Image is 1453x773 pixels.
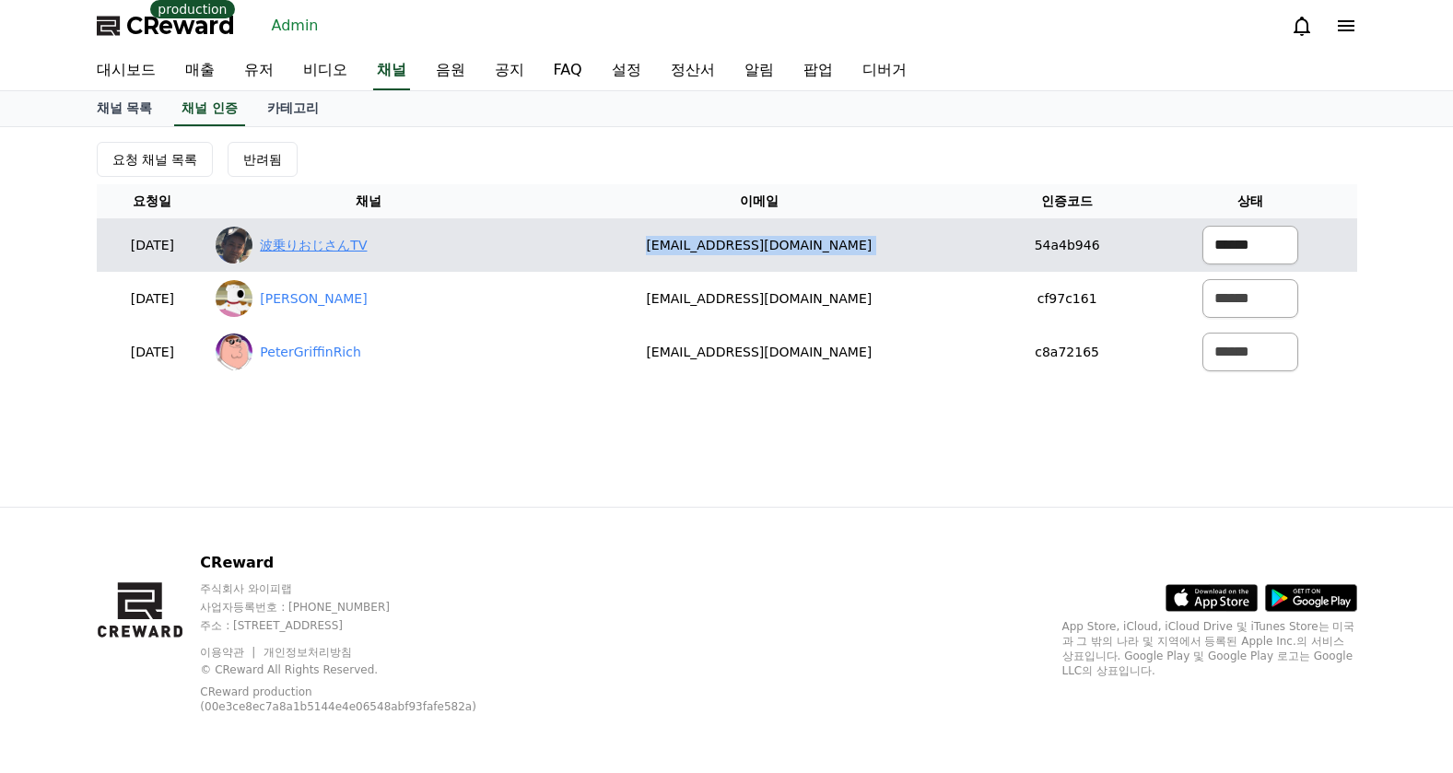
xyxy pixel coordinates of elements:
a: Admin [264,11,326,41]
p: [DATE] [104,289,202,309]
td: [EMAIL_ADDRESS][DOMAIN_NAME] [528,272,990,325]
th: 요청일 [97,184,209,218]
p: CReward production (00e3ce8ec7a8a1b5144e4e06548abf93fafe582a) [200,685,495,714]
td: [EMAIL_ADDRESS][DOMAIN_NAME] [528,218,990,272]
th: 상태 [1144,184,1357,218]
p: [DATE] [104,236,202,255]
a: 알림 [730,52,789,90]
a: Settings [238,584,354,630]
a: 팝업 [789,52,848,90]
a: 채널 목록 [82,91,168,126]
p: [DATE] [104,343,202,362]
span: Settings [273,612,318,627]
th: 채널 [208,184,528,218]
div: 요청 채널 목록 [112,150,198,169]
a: 비디오 [288,52,362,90]
th: 이메일 [528,184,990,218]
a: 개인정보처리방침 [264,646,352,659]
p: CReward [200,552,523,574]
span: CReward [126,11,235,41]
a: 이용약관 [200,646,258,659]
a: [PERSON_NAME] [260,289,367,309]
a: 채널 인증 [174,91,245,126]
span: Messages [153,613,207,627]
a: 설정 [597,52,656,90]
td: 54a4b946 [990,218,1144,272]
a: Messages [122,584,238,630]
button: 요청 채널 목록 [97,142,214,177]
td: cf97c161 [990,272,1144,325]
img: 波乗りおじさんTV [216,227,252,264]
div: 반려됨 [243,150,282,169]
span: Home [47,612,79,627]
td: c8a72165 [990,325,1144,379]
p: 주소 : [STREET_ADDRESS] [200,618,523,633]
a: 카테고리 [252,91,334,126]
a: 채널 [373,52,410,90]
th: 인증코드 [990,184,1144,218]
a: 대시보드 [82,52,170,90]
p: 사업자등록번호 : [PHONE_NUMBER] [200,600,523,615]
img: PeterGriffinRich [216,334,252,370]
a: 디버거 [848,52,921,90]
button: 반려됨 [228,142,298,177]
a: PeterGriffinRich [260,343,361,362]
a: 유저 [229,52,288,90]
a: 공지 [480,52,539,90]
a: Home [6,584,122,630]
p: App Store, iCloud, iCloud Drive 및 iTunes Store는 미국과 그 밖의 나라 및 지역에서 등록된 Apple Inc.의 서비스 상표입니다. Goo... [1062,619,1357,678]
img: Brian Griffin [216,280,252,317]
a: 정산서 [656,52,730,90]
a: 음원 [421,52,480,90]
p: 주식회사 와이피랩 [200,581,523,596]
p: © CReward All Rights Reserved. [200,662,523,677]
a: FAQ [539,52,597,90]
a: CReward [97,11,235,41]
a: 波乗りおじさんTV [260,236,367,255]
td: [EMAIL_ADDRESS][DOMAIN_NAME] [528,325,990,379]
a: 매출 [170,52,229,90]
